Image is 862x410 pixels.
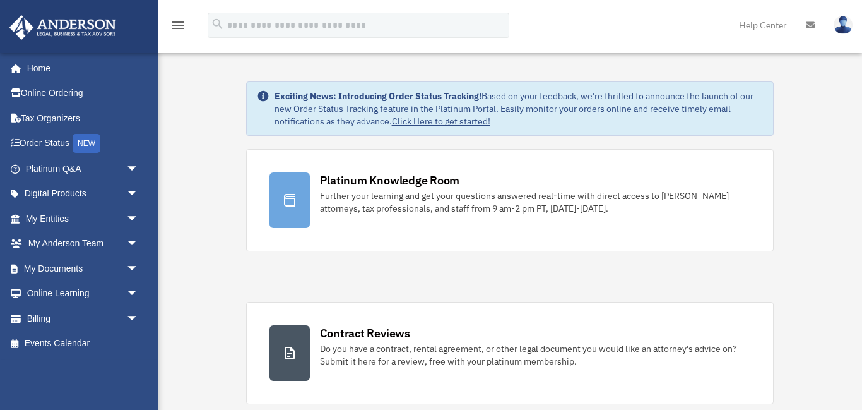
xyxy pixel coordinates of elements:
[275,90,481,102] strong: Exciting News: Introducing Order Status Tracking!
[126,231,151,257] span: arrow_drop_down
[73,134,100,153] div: NEW
[246,149,774,251] a: Platinum Knowledge Room Further your learning and get your questions answered real-time with dire...
[9,156,158,181] a: Platinum Q&Aarrow_drop_down
[246,302,774,404] a: Contract Reviews Do you have a contract, rental agreement, or other legal document you would like...
[9,231,158,256] a: My Anderson Teamarrow_drop_down
[9,181,158,207] a: Digital Productsarrow_drop_down
[6,15,120,40] img: Anderson Advisors Platinum Portal
[9,331,158,356] a: Events Calendar
[320,190,751,215] div: Further your learning and get your questions answered real-time with direct access to [PERSON_NAM...
[211,17,225,31] i: search
[320,325,410,341] div: Contract Reviews
[320,172,460,188] div: Platinum Knowledge Room
[9,131,158,157] a: Order StatusNEW
[9,81,158,106] a: Online Ordering
[392,116,490,127] a: Click Here to get started!
[170,22,186,33] a: menu
[275,90,764,128] div: Based on your feedback, we're thrilled to announce the launch of our new Order Status Tracking fe...
[126,181,151,207] span: arrow_drop_down
[126,156,151,182] span: arrow_drop_down
[9,106,158,131] a: Tax Organizers
[126,206,151,232] span: arrow_drop_down
[9,306,158,331] a: Billingarrow_drop_down
[126,256,151,282] span: arrow_drop_down
[126,281,151,307] span: arrow_drop_down
[9,281,158,306] a: Online Learningarrow_drop_down
[9,56,151,81] a: Home
[9,206,158,231] a: My Entitiesarrow_drop_down
[320,342,751,368] div: Do you have a contract, rental agreement, or other legal document you would like an attorney's ad...
[834,16,853,34] img: User Pic
[126,306,151,332] span: arrow_drop_down
[170,18,186,33] i: menu
[9,256,158,281] a: My Documentsarrow_drop_down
